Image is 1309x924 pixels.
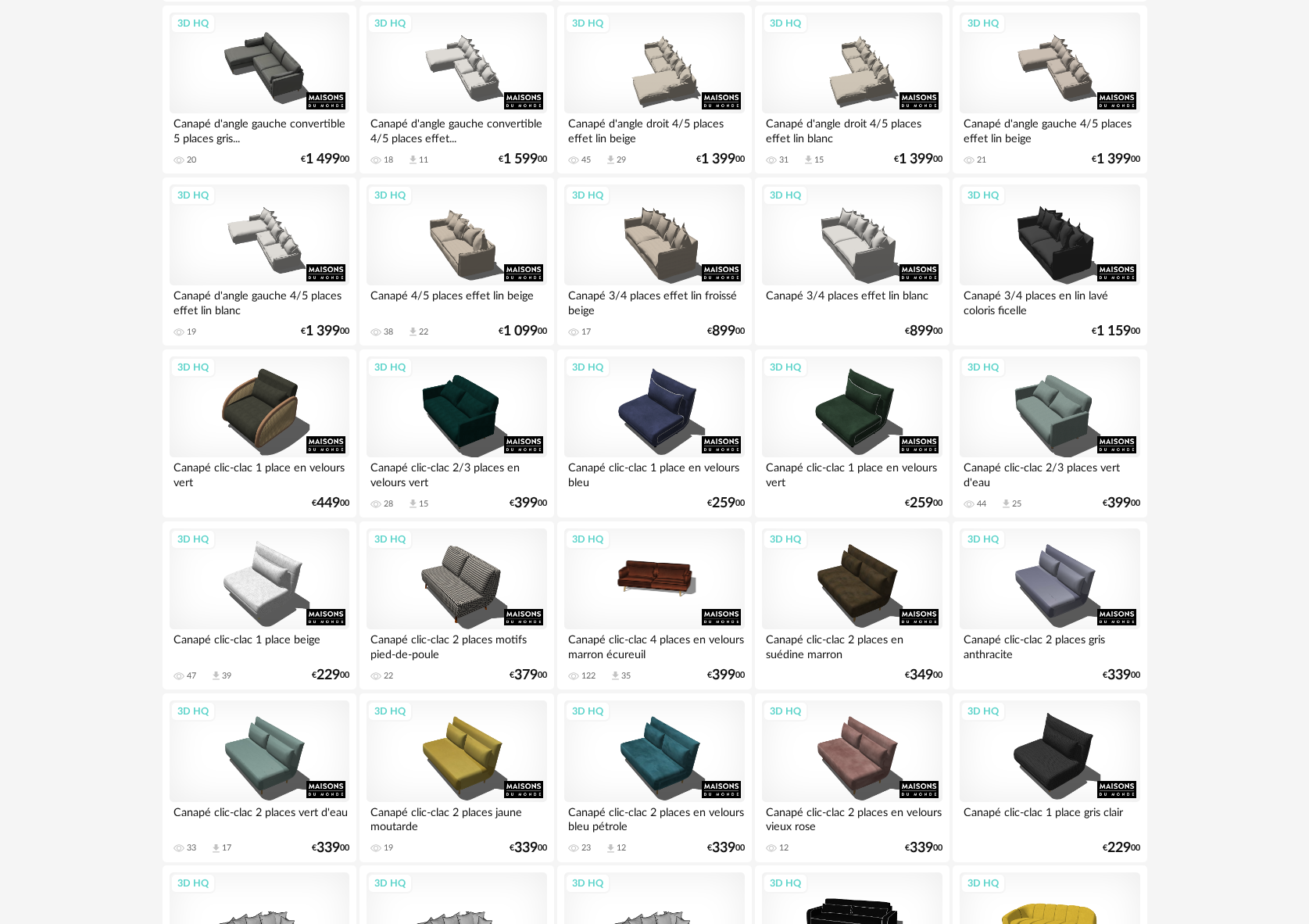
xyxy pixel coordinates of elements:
[755,521,949,690] a: 3D HQ Canapé clic-clac 2 places en suédine marron €34900
[170,113,349,145] div: Canapé d'angle gauche convertible 5 places gris...
[301,326,349,337] div: € 00
[499,326,547,337] div: € 00
[1096,326,1131,337] span: 1 159
[312,843,349,854] div: € 00
[503,154,538,165] span: 1 599
[814,155,824,166] div: 15
[407,498,419,510] span: Download icon
[163,349,356,518] a: 3D HQ Canapé clic-clac 1 place en velours vert €44900
[960,185,1006,206] div: 3D HQ
[187,843,196,854] div: 33
[419,327,428,338] div: 22
[696,154,745,165] div: € 00
[581,155,591,166] div: 45
[359,349,553,518] a: 3D HQ Canapé clic-clac 2/3 places en velours vert 28 Download icon 15 €39900
[514,843,538,854] span: 339
[163,5,356,174] a: 3D HQ Canapé d'angle gauche convertible 5 places gris... 20 €1 49900
[953,693,1146,862] a: 3D HQ Canapé clic-clac 1 place gris clair €22900
[170,529,216,550] div: 3D HQ
[953,521,1146,690] a: 3D HQ Canapé clic-clac 2 places gris anthracite €33900
[367,802,546,833] div: Canapé clic-clac 2 places jaune moutarde
[1012,499,1021,510] div: 25
[707,843,745,854] div: € 00
[499,154,547,165] div: € 00
[910,843,933,854] span: 339
[1000,498,1012,510] span: Download icon
[803,154,814,166] span: Download icon
[762,629,942,661] div: Canapé clic-clac 2 places en suédine marron
[610,670,621,682] span: Download icon
[762,113,942,145] div: Canapé d'angle droit 4/5 places effet lin blanc
[301,154,349,165] div: € 00
[367,185,413,206] div: 3D HQ
[960,529,1006,550] div: 3D HQ
[707,498,745,509] div: € 00
[367,529,413,550] div: 3D HQ
[510,498,547,509] div: € 00
[779,155,789,166] div: 31
[163,177,356,346] a: 3D HQ Canapé d'angle gauche 4/5 places effet lin blanc 19 €1 39900
[565,357,610,378] div: 3D HQ
[977,155,986,166] div: 21
[367,873,413,894] div: 3D HQ
[317,843,340,854] span: 339
[359,521,553,690] a: 3D HQ Canapé clic-clac 2 places motifs pied-de-poule 22 €37900
[905,843,942,854] div: € 00
[187,327,196,338] div: 19
[419,155,428,166] div: 11
[707,326,745,337] div: € 00
[210,670,222,682] span: Download icon
[170,701,216,722] div: 3D HQ
[163,521,356,690] a: 3D HQ Canapé clic-clac 1 place beige 47 Download icon 39 €22900
[222,843,231,854] div: 17
[170,185,216,206] div: 3D HQ
[905,498,942,509] div: € 00
[581,327,591,338] div: 17
[564,113,744,145] div: Canapé d'angle droit 4/5 places effet lin beige
[367,701,413,722] div: 3D HQ
[170,873,216,894] div: 3D HQ
[564,802,744,833] div: Canapé clic-clac 2 places en velours bleu pétrole
[306,326,340,337] span: 1 399
[557,177,751,346] a: 3D HQ Canapé 3/4 places effet lin froissé beige 17 €89900
[712,326,735,337] span: 899
[910,670,933,681] span: 349
[762,802,942,833] div: Canapé clic-clac 2 places en velours vieux rose
[170,357,216,378] div: 3D HQ
[960,873,1006,894] div: 3D HQ
[564,285,744,317] div: Canapé 3/4 places effet lin froissé beige
[755,349,949,518] a: 3D HQ Canapé clic-clac 1 place en velours vert €25900
[514,498,538,509] span: 399
[565,13,610,34] div: 3D HQ
[407,326,419,338] span: Download icon
[763,529,808,550] div: 3D HQ
[510,670,547,681] div: € 00
[712,498,735,509] span: 259
[762,285,942,317] div: Canapé 3/4 places effet lin blanc
[170,13,216,34] div: 3D HQ
[953,349,1146,518] a: 3D HQ Canapé clic-clac 2/3 places vert d'eau 44 Download icon 25 €39900
[565,701,610,722] div: 3D HQ
[977,499,986,510] div: 44
[564,457,744,489] div: Canapé clic-clac 1 place en velours bleu
[510,843,547,854] div: € 00
[960,285,1139,317] div: Canapé 3/4 places en lin lavé coloris ficelle
[514,670,538,681] span: 379
[755,5,949,174] a: 3D HQ Canapé d'angle droit 4/5 places effet lin blanc 31 Download icon 15 €1 39900
[384,155,393,166] div: 18
[187,155,196,166] div: 20
[905,326,942,337] div: € 00
[306,154,340,165] span: 1 499
[170,629,349,661] div: Canapé clic-clac 1 place beige
[312,498,349,509] div: € 00
[763,357,808,378] div: 3D HQ
[557,521,751,690] a: 3D HQ Canapé clic-clac 4 places en velours marron écureuil 122 Download icon 35 €39900
[503,326,538,337] span: 1 099
[621,671,631,682] div: 35
[1103,670,1140,681] div: € 00
[565,185,610,206] div: 3D HQ
[557,349,751,518] a: 3D HQ Canapé clic-clac 1 place en velours bleu €25900
[581,843,591,854] div: 23
[1103,843,1140,854] div: € 00
[170,285,349,317] div: Canapé d'angle gauche 4/5 places effet lin blanc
